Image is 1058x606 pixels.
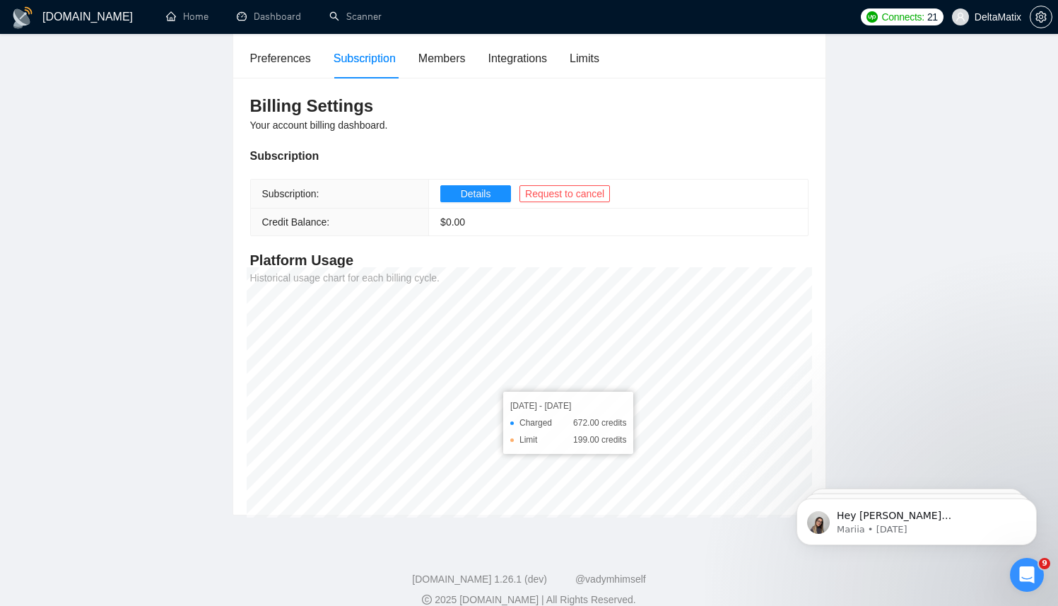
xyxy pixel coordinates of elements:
span: Subscription: [262,188,319,199]
span: Credit Balance: [262,216,330,228]
h4: Platform Usage [250,250,809,270]
span: 21 [927,9,938,25]
li: Charged [510,416,626,430]
span: Hey [PERSON_NAME][EMAIL_ADDRESS][DOMAIN_NAME], Looks like your Upwork agency Deltamatix - Full St... [61,41,244,263]
a: searchScanner [329,11,382,23]
button: Details [440,185,511,202]
span: copyright [422,595,432,605]
li: Limit [510,433,626,447]
a: setting [1030,11,1052,23]
div: Subscription [250,147,809,165]
p: Message from Mariia, sent 2w ago [61,54,244,67]
iframe: Intercom notifications message [775,469,1058,568]
button: setting [1030,6,1052,28]
span: Details [461,186,491,202]
span: 199.00 credits [573,433,626,447]
div: Subscription [334,49,396,67]
div: [DATE] - [DATE] [510,399,626,413]
img: upwork-logo.png [866,11,878,23]
h3: Billing Settings [250,95,809,117]
iframe: Intercom live chat [1010,558,1044,592]
button: Request to cancel [519,185,610,202]
a: dashboardDashboard [237,11,301,23]
span: 672.00 credits [573,416,626,430]
div: Preferences [250,49,311,67]
span: Connects: [882,9,924,25]
img: logo [11,6,34,29]
span: user [956,12,965,22]
a: homeHome [166,11,208,23]
a: [DOMAIN_NAME] 1.26.1 (dev) [412,573,547,585]
span: $ 0.00 [440,216,465,228]
span: Your account billing dashboard. [250,120,388,131]
span: Request to cancel [525,186,604,202]
div: Limits [570,49,599,67]
a: @vadymhimself [575,573,646,585]
div: Integrations [488,49,548,67]
span: 9 [1039,558,1050,569]
div: Members [418,49,466,67]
